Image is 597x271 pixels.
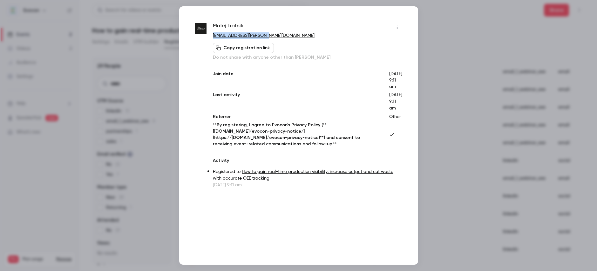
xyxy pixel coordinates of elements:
p: Join date [213,71,379,90]
span: Matej Tratnik [213,22,243,32]
p: [DATE] 9:11 am [213,182,402,188]
p: Activity [213,157,402,164]
p: Last activity [213,92,379,112]
a: [EMAIL_ADDRESS][PERSON_NAME][DOMAIN_NAME] [213,33,315,38]
img: skaza.com [195,23,207,35]
p: Registered to [213,169,402,182]
p: Other [389,114,402,120]
p: Referrer [213,114,379,120]
a: How to gain real-time production visibility: increase output and cut waste with accurate OEE trac... [213,169,393,181]
p: Do not share with anyone other than [PERSON_NAME] [213,54,402,61]
p: **By registering, I agree to Evocon's Privacy Policy (**[[DOMAIN_NAME]/evocon-privacy-notice/](ht... [213,122,379,147]
p: [DATE] 9:11 am [389,71,402,90]
button: Copy registration link [213,43,274,53]
span: [DATE] 9:11 am [389,93,402,110]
